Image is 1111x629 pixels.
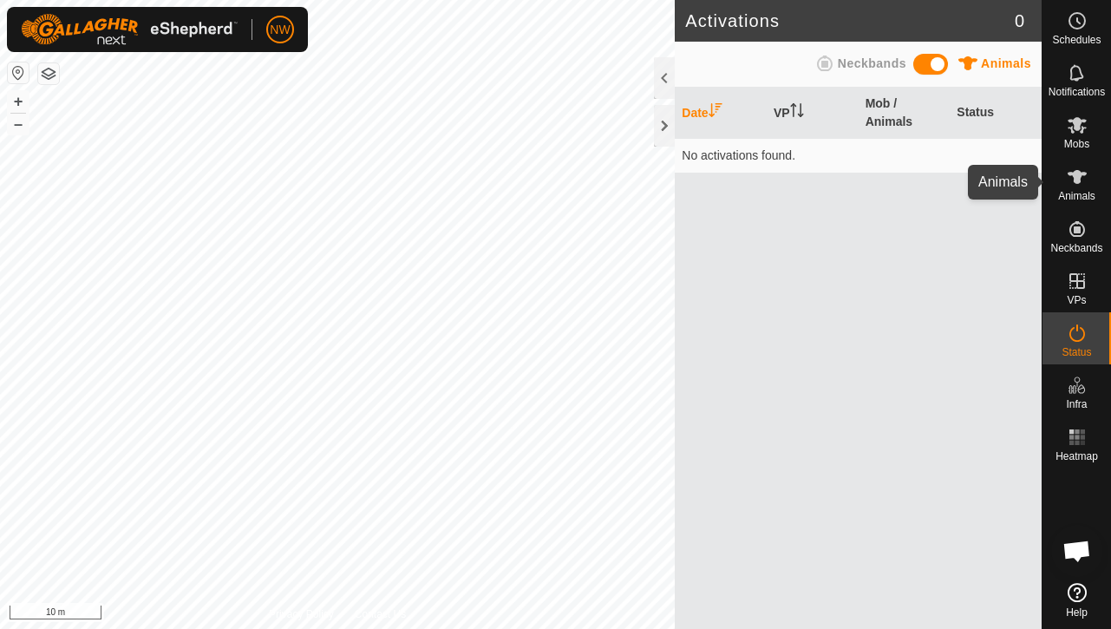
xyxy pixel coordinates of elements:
th: Status [950,88,1042,139]
span: Notifications [1049,87,1105,97]
span: 0 [1015,8,1024,34]
span: Status [1062,347,1091,357]
span: Infra [1066,399,1087,410]
span: Heatmap [1055,451,1098,462]
p-sorticon: Activate to sort [709,106,722,120]
button: – [8,114,29,134]
span: Neckbands [1050,243,1102,253]
th: VP [767,88,859,139]
img: Gallagher Logo [21,14,238,45]
h2: Activations [685,10,1015,31]
span: Animals [981,56,1031,70]
span: Neckbands [838,56,906,70]
th: Mob / Animals [859,88,951,139]
button: Map Layers [38,63,59,84]
a: Privacy Policy [269,606,334,622]
td: No activations found. [675,138,1042,173]
span: NW [270,21,290,39]
p-sorticon: Activate to sort [790,106,804,120]
span: Help [1066,607,1088,618]
a: Help [1042,576,1111,625]
span: Schedules [1052,35,1101,45]
span: Mobs [1064,139,1089,149]
button: + [8,91,29,112]
span: VPs [1067,295,1086,305]
a: Contact Us [355,606,406,622]
span: Animals [1058,191,1095,201]
th: Date [675,88,767,139]
a: Open chat [1051,525,1103,577]
button: Reset Map [8,62,29,83]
